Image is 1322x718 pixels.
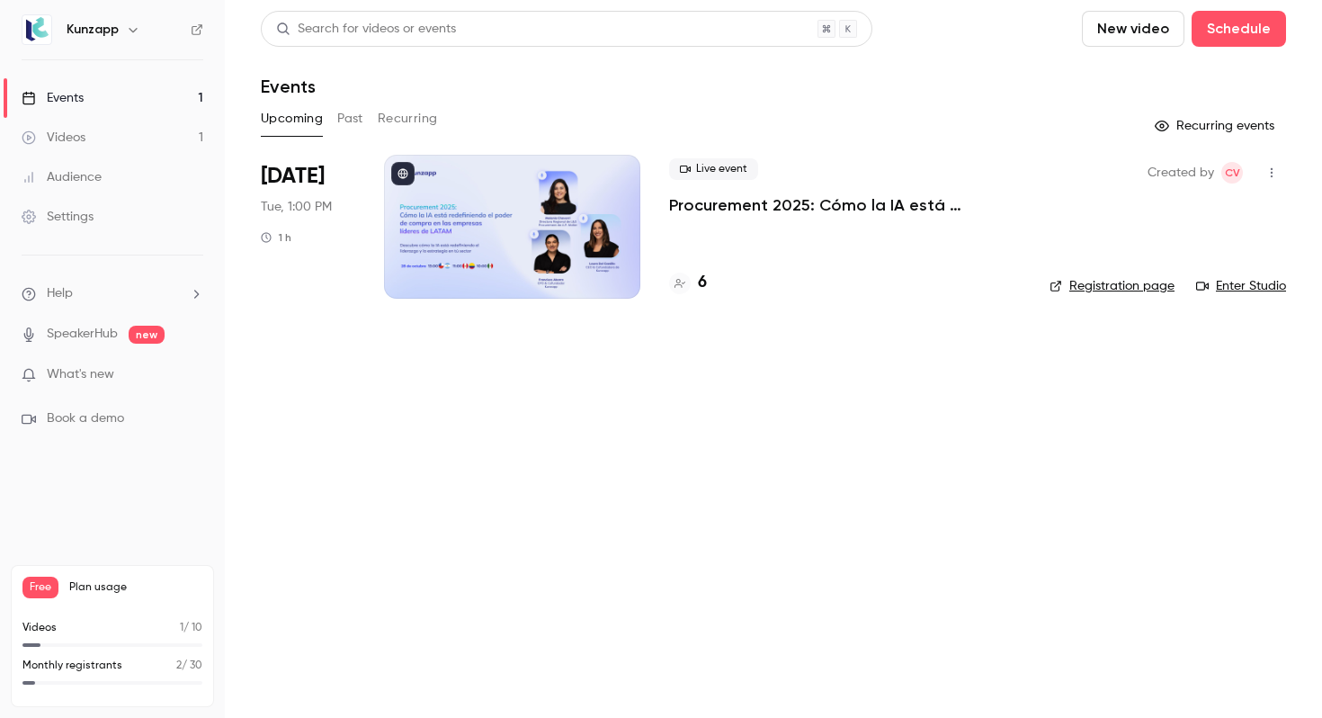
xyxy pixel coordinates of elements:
button: Recurring [378,104,438,133]
span: Plan usage [69,580,202,595]
p: / 30 [176,658,202,674]
h6: Kunzapp [67,21,119,39]
span: [DATE] [261,162,325,191]
span: Camila Vera [1221,162,1243,184]
div: 1 h [261,230,291,245]
h4: 6 [698,271,707,295]
p: Monthly registrants [22,658,122,674]
span: new [129,326,165,344]
a: Registration page [1050,277,1175,295]
li: help-dropdown-opener [22,284,203,303]
div: Settings [22,208,94,226]
span: CV [1225,162,1240,184]
span: Help [47,284,73,303]
span: Tue, 1:00 PM [261,198,332,216]
div: Videos [22,129,85,147]
span: 1 [180,623,183,633]
div: Audience [22,168,102,186]
span: Created by [1148,162,1214,184]
div: Search for videos or events [276,20,456,39]
div: Oct 28 Tue, 1:00 PM (America/Santiago) [261,155,355,299]
a: SpeakerHub [47,325,118,344]
p: / 10 [180,620,202,636]
button: New video [1082,11,1184,47]
div: Events [22,89,84,107]
button: Recurring events [1147,112,1286,140]
span: 2 [176,660,182,671]
span: Book a demo [47,409,124,428]
p: Videos [22,620,57,636]
a: 6 [669,271,707,295]
img: Kunzapp [22,15,51,44]
a: Procurement 2025: Cómo la IA está redefiniendo el poder de compra en las empresas líderes de LATAM [669,194,1021,216]
span: What's new [47,365,114,384]
button: Past [337,104,363,133]
button: Schedule [1192,11,1286,47]
h1: Events [261,76,316,97]
button: Upcoming [261,104,323,133]
a: Enter Studio [1196,277,1286,295]
span: Live event [669,158,758,180]
span: Free [22,577,58,598]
